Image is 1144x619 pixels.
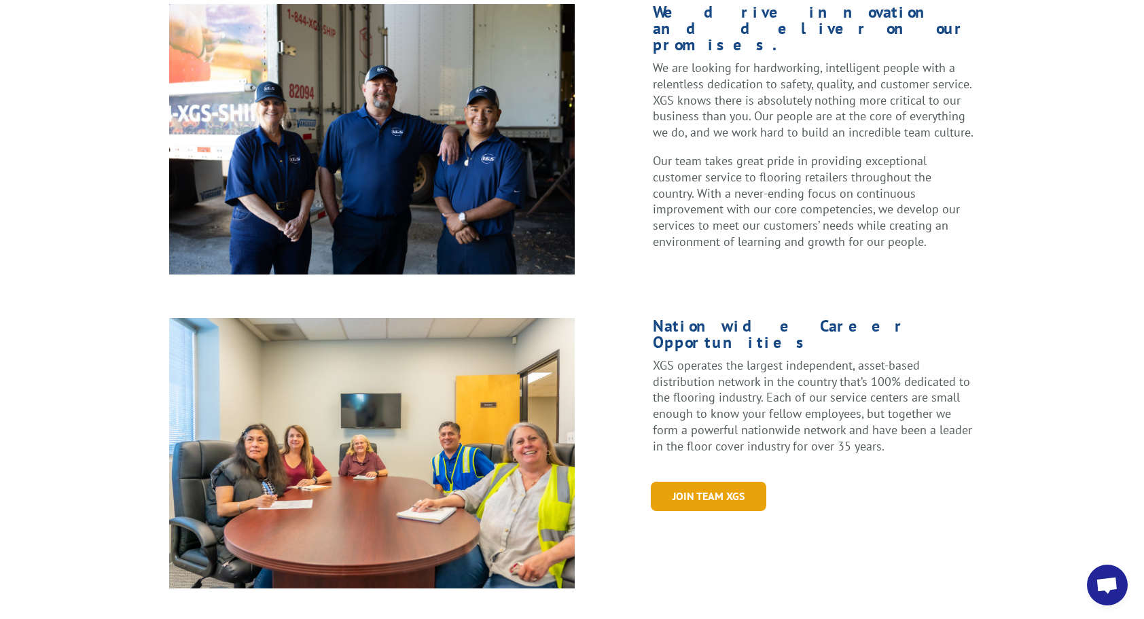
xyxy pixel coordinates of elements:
[169,318,575,588] img: Chino_Shoot_Selects32
[651,482,766,511] a: Join Team XGS
[653,315,906,353] span: Nationwide Career Opportunities
[653,153,975,250] p: Our team takes great pride in providing exceptional customer service to flooring retailers throug...
[653,60,975,153] p: We are looking for hardworking, intelligent people with a relentless dedication to safety, qualit...
[653,357,975,455] p: XGS operates the largest independent, asset-based distribution network in the country that’s 100%...
[653,4,975,60] h1: We drive innovation and deliver on our promises.
[1087,565,1128,605] a: Open chat
[169,4,575,275] img: TunnelHill_52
